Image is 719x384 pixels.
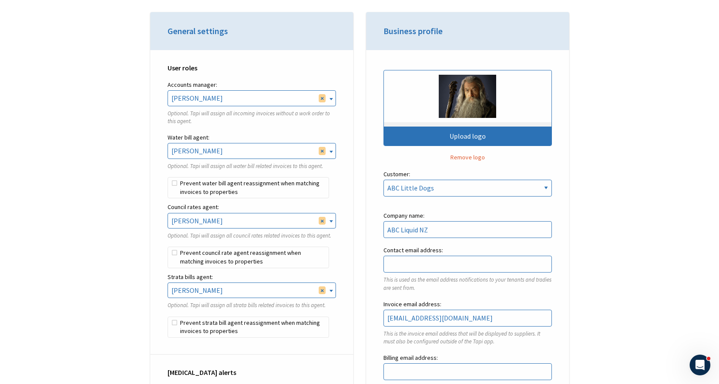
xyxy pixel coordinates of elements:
[168,247,329,268] label: Prevent council rate agent reassignment when matching invoices to properties
[168,110,336,125] p: Optional. Tapi will assign all incoming invoices without a work order to this agent.
[168,213,336,228] span: Rebekah Osborne
[383,180,552,197] select: Customer:
[319,286,326,294] span: Remove all items
[168,177,329,199] label: Prevent water bill agent reassignment when matching invoices to properties
[168,25,336,37] h3: General settings
[168,368,236,377] strong: [MEDICAL_DATA] alerts
[168,232,336,240] p: Optional. Tapi will assign all council rates related invoices to this agent.
[439,75,496,118] img: .jpg
[168,213,336,228] span: Rebekah Osborne
[168,317,329,338] label: Prevent strata bill agent reassignment when matching invoices to properties
[168,301,336,309] p: Optional. Tapi will assign all strata bills related invoices to this agent.
[168,132,336,143] label: Water bill agent:
[168,63,197,72] strong: User roles
[690,355,710,375] iframe: Intercom live chat
[319,94,326,102] span: Remove all items
[168,282,336,298] span: Taylor Coleman
[383,210,552,238] label: Company name:
[383,245,552,273] label: Contact email address:
[168,79,336,90] label: Accounts manager:
[384,127,551,146] div: Upload logo
[319,147,326,155] span: Remove all items
[383,352,552,380] label: Billing email address:
[383,25,552,37] h3: Business profile
[383,256,552,273] input: Contact email address:
[168,202,336,213] label: Council rates agent:
[168,272,336,282] label: Strata bills agent:
[383,276,552,292] p: This is used as the email address notifications to your tenants and tradies are sent from.
[383,221,552,238] input: Company name:
[168,90,336,106] span: Josh Sali
[168,91,336,105] span: Josh Sali
[319,217,326,225] span: Remove all items
[168,162,336,170] p: Optional. Tapi will assign all water bill related invoices to this agent.
[383,330,552,346] p: This is the invoice email address that will be displayed to suppliers. It must also be configured...
[383,299,552,327] label: Invoice email address:
[168,143,336,158] span: Anna Pengelly
[168,143,336,159] span: Anna Pengelly
[383,310,552,327] input: Invoice email address:
[168,283,336,298] span: Taylor Coleman
[383,153,552,162] button: Remove logo
[383,363,552,380] input: Billing email address:
[383,70,552,146] button: Upload logo
[383,169,552,203] label: Customer:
